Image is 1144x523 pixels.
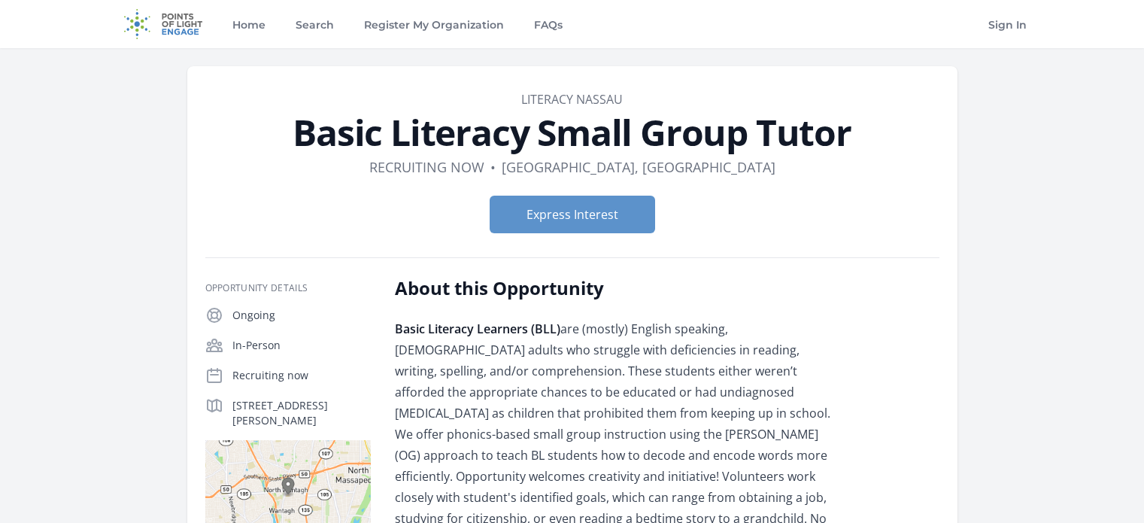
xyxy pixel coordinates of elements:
p: Recruiting now [232,368,371,383]
div: • [490,157,496,178]
p: In-Person [232,338,371,353]
p: [STREET_ADDRESS][PERSON_NAME] [232,398,371,428]
a: Literacy Nassau [521,91,623,108]
strong: Basic Literacy Learners (BLL) [395,321,560,337]
button: Express Interest [490,196,655,233]
h3: Opportunity Details [205,282,371,294]
dd: [GEOGRAPHIC_DATA], [GEOGRAPHIC_DATA] [502,157,775,178]
p: Ongoing [232,308,371,323]
dd: Recruiting now [369,157,484,178]
h2: About this Opportunity [395,276,835,300]
h1: Basic Literacy Small Group Tutor [205,114,939,151]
